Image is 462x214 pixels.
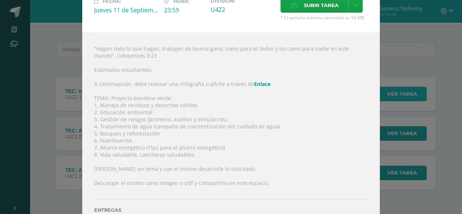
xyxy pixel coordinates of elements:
[94,6,158,14] div: Jueves 11 de Septiembre
[211,6,275,14] div: U4Z2
[254,80,270,87] a: Enlace
[94,207,368,213] label: Entregas
[280,15,368,21] span: * El tamaño máximo permitido es 50 MB
[164,6,205,14] div: 23:59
